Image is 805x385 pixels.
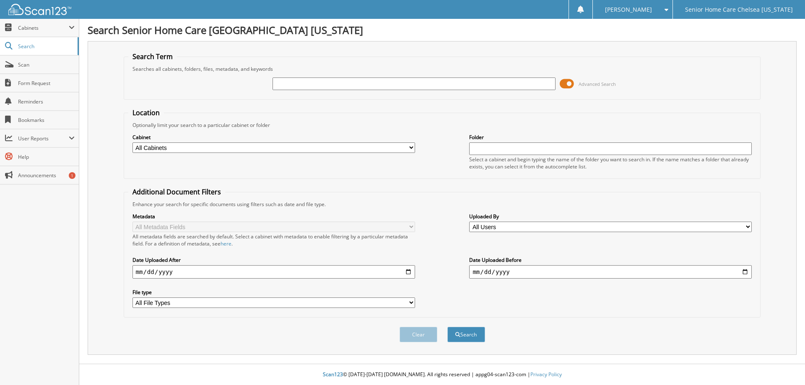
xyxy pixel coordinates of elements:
span: Announcements [18,172,75,179]
span: Bookmarks [18,116,75,124]
span: Reminders [18,98,75,105]
legend: Additional Document Filters [128,187,225,196]
label: Folder [469,134,752,141]
label: Uploaded By [469,213,752,220]
a: Privacy Policy [530,371,562,378]
iframe: Chat Widget [763,345,805,385]
h1: Search Senior Home Care [GEOGRAPHIC_DATA] [US_STATE] [88,23,797,37]
div: 1 [69,172,75,179]
div: Optionally limit your search to a particular cabinet or folder [128,121,756,129]
img: scan123-logo-white.svg [8,4,71,15]
button: Search [447,327,485,342]
label: Metadata [132,213,415,220]
label: Date Uploaded After [132,256,415,264]
input: start [132,265,415,279]
span: Cabinets [18,24,69,31]
span: Help [18,153,75,160]
label: File type [132,289,415,296]
span: Senior Home Care Chelsea [US_STATE] [685,7,793,12]
div: Searches all cabinets, folders, files, metadata, and keywords [128,65,756,72]
label: Date Uploaded Before [469,256,752,264]
button: Clear [400,327,437,342]
span: Scan [18,61,75,68]
div: © [DATE]-[DATE] [DOMAIN_NAME]. All rights reserved | appg04-scan123-com | [79,364,805,385]
span: User Reports [18,135,69,142]
input: end [469,265,752,279]
span: Advanced Search [579,81,616,87]
div: Select a cabinet and begin typing the name of the folder you want to search in. If the name match... [469,156,752,170]
span: Form Request [18,80,75,87]
span: [PERSON_NAME] [605,7,652,12]
span: Scan123 [323,371,343,378]
label: Cabinet [132,134,415,141]
legend: Location [128,108,164,117]
span: Search [18,43,73,50]
a: here [221,240,231,247]
legend: Search Term [128,52,177,61]
div: Enhance your search for specific documents using filters such as date and file type. [128,201,756,208]
div: All metadata fields are searched by default. Select a cabinet with metadata to enable filtering b... [132,233,415,247]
